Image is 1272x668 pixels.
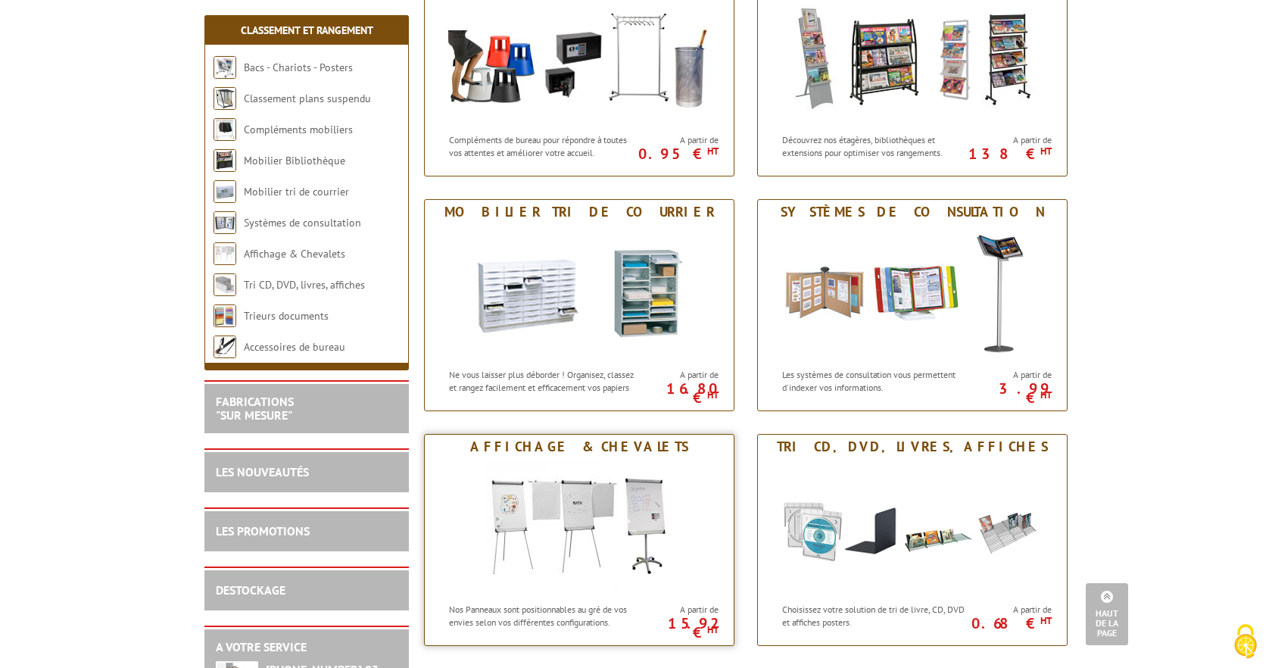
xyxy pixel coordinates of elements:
[1219,616,1272,668] button: Cookies (fenêtre modale)
[707,623,719,636] sup: HT
[782,603,970,629] p: Choisissez votre solution de tri de livre, CD, DVD et affiches posters.
[244,154,345,167] a: Mobilier Bibliothèque
[244,92,371,105] a: Classement plans suspendu
[214,87,236,110] img: Classement plans suspendu
[782,133,970,159] p: Découvrez nos étagères, bibliothèques et extensions pour optimiser vos rangements.
[244,61,353,74] a: Bacs - Chariots - Posters
[757,199,1068,411] a: Systèmes de consultation Systèmes de consultation Les systèmes de consultation vous permettent d'...
[214,180,236,203] img: Mobilier tri de courrier
[782,368,970,394] p: Les systèmes de consultation vous permettent d'indexer vos informations.
[214,118,236,141] img: Compléments mobiliers
[214,304,236,327] img: Trieurs documents
[244,247,345,261] a: Affichage & Chevalets
[241,23,373,37] a: Classement et Rangement
[762,204,1063,220] div: Systèmes de consultation
[967,384,1052,402] p: 3.99 €
[757,434,1068,646] a: Tri CD, DVD, livres, affiches Tri CD, DVD, livres, affiches Choisissez votre solution de tri de l...
[1040,389,1052,401] sup: HT
[485,459,674,595] img: Affichage & Chevalets
[634,149,719,158] p: 0.95 €
[641,369,719,381] span: A partir de
[244,309,329,323] a: Trieurs documents
[216,523,310,538] a: LES PROMOTIONS
[634,619,719,637] p: 15.92 €
[974,604,1052,616] span: A partir de
[967,619,1052,628] p: 0.68 €
[1086,583,1128,645] a: Haut de la page
[216,464,309,479] a: LES NOUVEAUTÉS
[244,185,349,198] a: Mobilier tri de courrier
[1040,145,1052,158] sup: HT
[214,242,236,265] img: Affichage & Chevalets
[214,273,236,296] img: Tri CD, DVD, livres, affiches
[449,133,637,159] p: Compléments de bureau pour répondre à toutes vos attentes et améliorer votre accueil.
[216,641,397,654] h2: A votre service
[641,604,719,616] span: A partir de
[449,603,637,629] p: Nos Panneaux sont positionnables au gré de vos envies selon vos différentes configurations.
[772,224,1052,361] img: Systèmes de consultation
[707,145,719,158] sup: HT
[974,134,1052,146] span: A partir de
[762,439,1063,455] div: Tri CD, DVD, livres, affiches
[424,199,734,411] a: Mobilier tri de courrier Mobilier tri de courrier Ne vous laisser plus déborder ! Organisez, clas...
[244,340,345,354] a: Accessoires de bureau
[1040,614,1052,627] sup: HT
[244,278,365,292] a: Tri CD, DVD, livres, affiches
[214,336,236,358] img: Accessoires de bureau
[439,224,719,361] img: Mobilier tri de courrier
[967,149,1052,158] p: 138 €
[214,211,236,234] img: Systèmes de consultation
[1227,623,1264,660] img: Cookies (fenêtre modale)
[429,204,730,220] div: Mobilier tri de courrier
[634,384,719,402] p: 16.80 €
[214,149,236,172] img: Mobilier Bibliothèque
[707,389,719,401] sup: HT
[244,123,353,136] a: Compléments mobiliers
[449,368,637,407] p: Ne vous laisser plus déborder ! Organisez, classez et rangez facilement et efficacement vos papie...
[216,582,285,598] a: DESTOCKAGE
[244,216,361,229] a: Systèmes de consultation
[641,134,719,146] span: A partir de
[429,439,730,455] div: Affichage & Chevalets
[424,434,734,646] a: Affichage & Chevalets Affichage & Chevalets Nos Panneaux sont positionnables au gré de vos envies...
[214,56,236,79] img: Bacs - Chariots - Posters
[772,459,1052,595] img: Tri CD, DVD, livres, affiches
[974,369,1052,381] span: A partir de
[216,394,294,423] a: FABRICATIONS"Sur Mesure"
